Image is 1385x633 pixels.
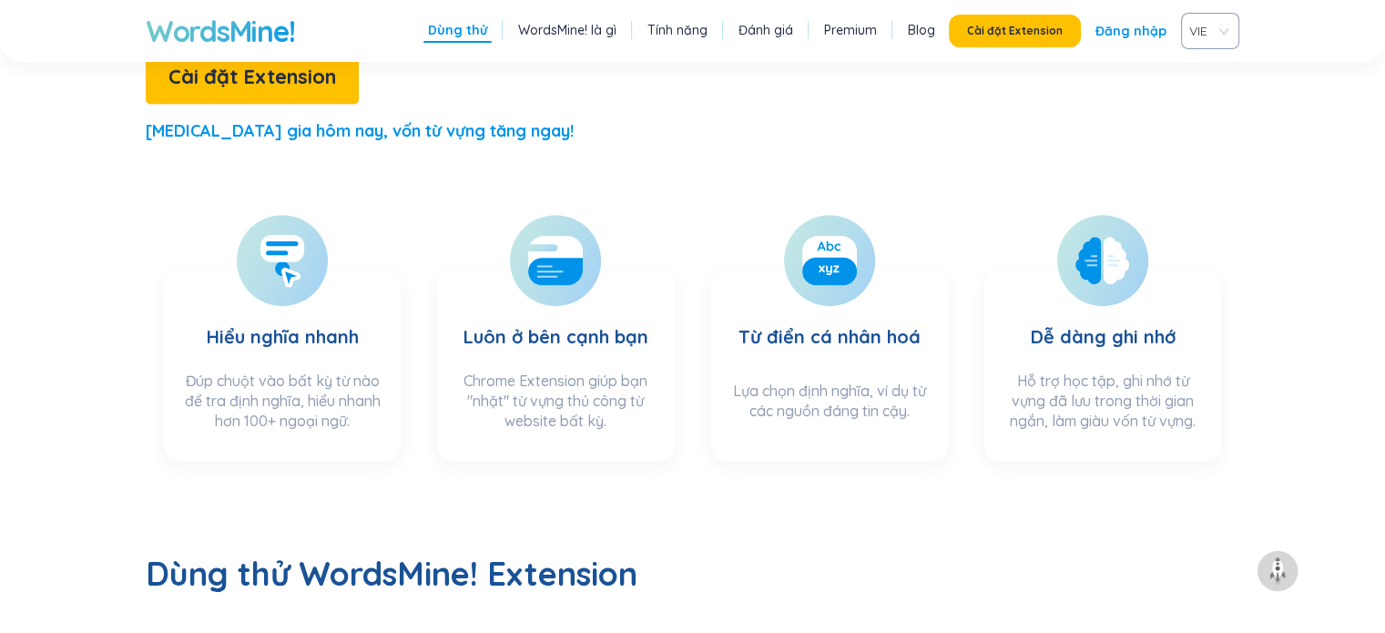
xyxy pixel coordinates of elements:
a: WordsMine! là gì [518,21,616,39]
a: Tính năng [647,21,708,39]
h3: Dễ dàng ghi nhớ [1030,288,1175,362]
a: Đăng nhập [1095,15,1166,47]
a: Dùng thử [428,21,487,39]
div: Hỗ trợ học tập, ghi nhớ từ vựng đã lưu trong thời gian ngắn, làm giàu vốn từ vựng. [1003,371,1203,443]
span: VIE [1189,17,1224,45]
a: Premium [824,21,877,39]
h2: Dùng thử WordsMine! Extension [146,552,1239,596]
a: WordsMine! [146,13,294,49]
span: Cài đặt Extension [967,24,1063,38]
div: Chrome Extension giúp bạn "nhặt" từ vựng thủ công từ website bất kỳ. [455,371,656,443]
a: Cài đặt Extension [146,69,359,87]
span: Cài đặt Extension [168,61,336,93]
a: Đánh giá [738,21,793,39]
a: Blog [908,21,935,39]
p: [MEDICAL_DATA] gia hôm nay, vốn từ vựng tăng ngay! [146,118,574,144]
button: Cài đặt Extension [949,15,1081,47]
button: Cài đặt Extension [146,49,359,104]
h3: Hiểu nghĩa nhanh [207,288,359,362]
div: Đúp chuột vào bất kỳ từ nào để tra định nghĩa, hiểu nhanh hơn 100+ ngoại ngữ. [182,371,382,443]
h3: Từ điển cá nhân hoá [738,288,921,372]
h3: Luôn ở bên cạnh bạn [463,288,648,362]
div: Lựa chọn định nghĩa, ví dụ từ các nguồn đáng tin cậy. [729,381,930,443]
img: to top [1263,556,1292,586]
